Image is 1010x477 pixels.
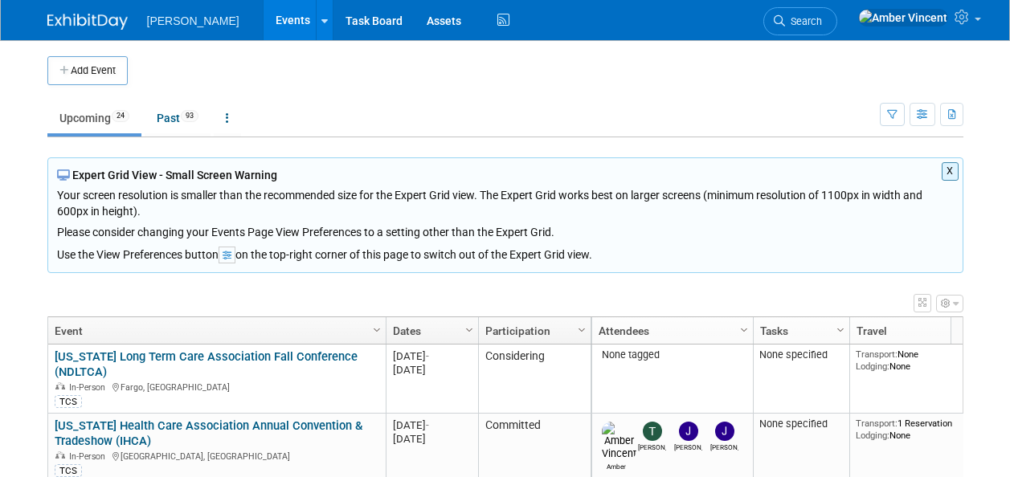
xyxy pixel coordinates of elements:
[393,363,471,377] div: [DATE]
[55,464,82,477] div: TCS
[393,432,471,446] div: [DATE]
[55,382,65,390] img: In-Person Event
[598,349,746,361] div: None tagged
[370,324,383,336] span: Column Settings
[760,317,839,344] a: Tasks
[715,422,734,441] img: Josh Stuedeman
[393,418,471,432] div: [DATE]
[47,56,128,85] button: Add Event
[57,167,954,183] div: Expert Grid View - Small Screen Warning
[47,103,141,133] a: Upcoming24
[856,418,971,441] div: 1 Reservation None
[856,430,889,441] span: Lodging:
[55,418,362,448] a: [US_STATE] Health Care Association Annual Convention & Tradeshow (IHCA)
[575,324,588,336] span: Column Settings
[463,324,476,336] span: Column Settings
[181,110,198,122] span: 93
[55,380,378,393] div: Fargo, [GEOGRAPHIC_DATA]
[55,451,65,459] img: In-Person Event
[759,349,843,361] div: None specified
[145,103,211,133] a: Past93
[834,324,847,336] span: Column Settings
[856,361,889,372] span: Lodging:
[426,419,429,431] span: -
[602,460,630,471] div: Amber Vincent
[57,183,954,240] div: Your screen resolution is smaller than the recommended size for the Expert Grid view. The Expert ...
[674,441,702,451] div: Jaime Butler
[763,7,837,35] a: Search
[69,451,110,462] span: In-Person
[856,349,971,372] div: None None
[573,317,591,341] a: Column Settings
[759,418,843,430] div: None specified
[426,350,429,362] span: -
[856,418,898,429] span: Transport:
[643,422,662,441] img: Traci Varon
[710,441,738,451] div: Josh Stuedeman
[55,317,375,344] a: Event
[485,317,580,344] a: Participation
[599,317,742,344] a: Attendees
[602,422,636,460] img: Amber Vincent
[393,349,471,363] div: [DATE]
[857,317,967,344] a: Travel
[55,449,378,463] div: [GEOGRAPHIC_DATA], [GEOGRAPHIC_DATA]
[57,219,954,240] div: Please consider changing your Events Page View Preferences to a setting other than the Expert Grid.
[47,14,128,30] img: ExhibitDay
[393,317,468,344] a: Dates
[942,162,959,181] button: X
[679,422,698,441] img: Jaime Butler
[69,382,110,393] span: In-Person
[147,14,239,27] span: [PERSON_NAME]
[785,15,822,27] span: Search
[368,317,386,341] a: Column Settings
[55,395,82,408] div: TCS
[858,9,948,26] img: Amber Vincent
[638,441,666,451] div: Traci Varon
[57,240,954,263] div: Use the View Preferences button on the top-right corner of this page to switch out of the Expert ...
[738,324,750,336] span: Column Settings
[478,344,591,414] td: Considering
[112,110,129,122] span: 24
[832,317,849,341] a: Column Settings
[460,317,478,341] a: Column Settings
[55,349,358,379] a: [US_STATE] Long Term Care Association Fall Conference (NDLTCA)
[735,317,753,341] a: Column Settings
[856,349,898,360] span: Transport:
